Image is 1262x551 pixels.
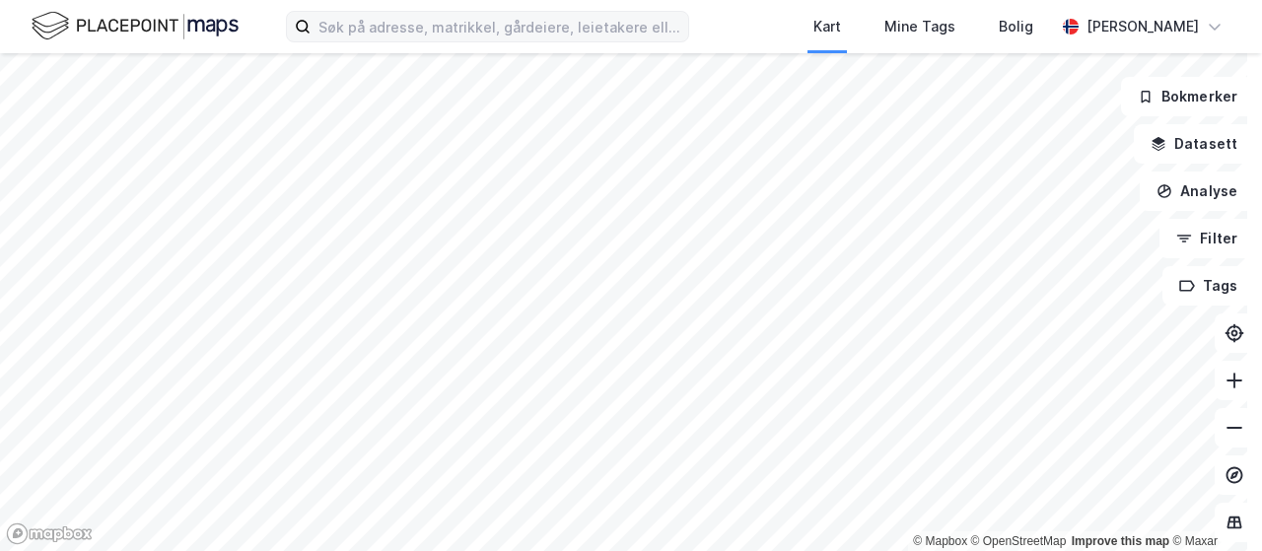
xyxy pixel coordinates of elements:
a: Improve this map [1072,534,1169,548]
div: Kontrollprogram for chat [1163,456,1262,551]
a: OpenStreetMap [971,534,1067,548]
button: Bokmerker [1121,77,1254,116]
button: Analyse [1140,172,1254,211]
iframe: Chat Widget [1163,456,1262,551]
button: Datasett [1134,124,1254,164]
button: Tags [1162,266,1254,306]
img: logo.f888ab2527a4732fd821a326f86c7f29.svg [32,9,239,43]
div: Kart [813,15,841,38]
div: [PERSON_NAME] [1087,15,1199,38]
a: Mapbox homepage [6,522,93,545]
a: Mapbox [913,534,967,548]
div: Mine Tags [884,15,955,38]
input: Søk på adresse, matrikkel, gårdeiere, leietakere eller personer [311,12,688,41]
button: Filter [1159,219,1254,258]
div: Bolig [999,15,1033,38]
